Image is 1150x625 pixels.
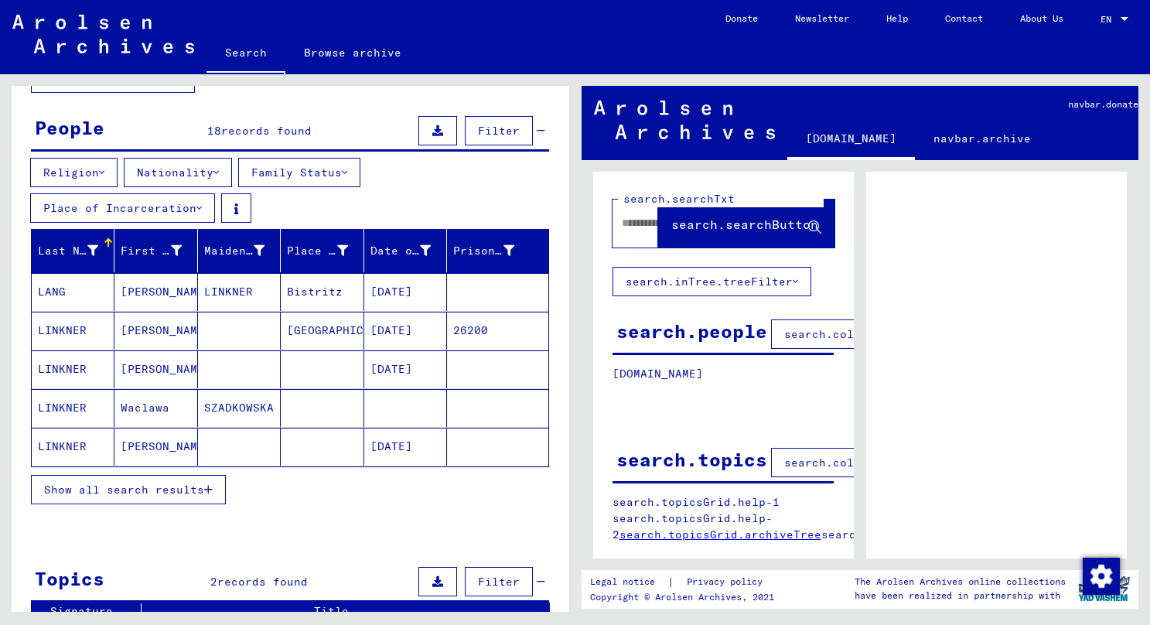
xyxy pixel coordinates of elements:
a: Search [206,34,285,74]
button: Religion [30,158,118,187]
a: [DOMAIN_NAME] [787,120,915,160]
button: search.inTree.treeFilter [613,267,811,296]
div: search.people [616,317,767,345]
mat-cell: [PERSON_NAME] [114,428,197,466]
mat-cell: SZADKOWSKA [198,389,281,427]
span: Show all search results [44,483,204,497]
a: navbar.archive [915,120,1049,157]
span: EN [1101,14,1118,25]
span: Filter [478,575,520,589]
mat-cell: [GEOGRAPHIC_DATA] [281,312,363,350]
div: Place of Birth [287,238,367,263]
div: search.topics [616,446,767,473]
button: Place of Incarceration [30,193,215,223]
mat-cell: Waclawa [114,389,197,427]
mat-header-cell: Maiden Name [198,229,281,272]
a: Browse archive [285,34,420,71]
div: First Name [121,243,181,259]
img: Arolsen_neg.svg [12,15,194,53]
mat-cell: [PERSON_NAME] [114,350,197,388]
mat-cell: LINKNER [32,312,114,350]
span: search.searchButton [671,217,818,232]
p: search.topicsGrid.help-1 search.topicsGrid.help-2 search.topicsGrid.manually. [613,494,834,543]
span: search.columnFilter.filter [784,327,964,341]
div: Maiden Name [204,243,264,259]
mat-cell: [PERSON_NAME] [114,273,197,311]
p: The Arolsen Archives online collections [855,575,1066,589]
div: Last Name [38,243,98,259]
mat-cell: [DATE] [364,312,447,350]
mat-cell: 26200 [447,312,548,350]
mat-cell: Bistritz [281,273,363,311]
button: search.columnFilter.filter [771,448,978,477]
mat-header-cell: Date of Birth [364,229,447,272]
span: search.columnFilter.filter [784,456,964,470]
div: Maiden Name [204,238,284,263]
mat-header-cell: Prisoner # [447,229,548,272]
mat-header-cell: Place of Birth [281,229,363,272]
div: Date of Birth [370,243,431,259]
div: Prisoner # [453,238,533,263]
button: Filter [465,116,533,145]
mat-cell: [DATE] [364,350,447,388]
div: Date of Birth [370,238,450,263]
p: Copyright © Arolsen Archives, 2021 [590,590,781,604]
div: First Name [121,238,200,263]
button: Filter [465,567,533,596]
img: yv_logo.png [1075,569,1133,608]
a: Privacy policy [674,574,781,590]
div: People [35,114,104,142]
span: 2 [210,575,217,589]
button: Nationality [124,158,232,187]
mat-cell: [DATE] [364,273,447,311]
div: | [590,574,781,590]
a: search.topicsGrid.archiveTree [619,528,821,541]
span: 18 [207,124,221,138]
mat-cell: LINKNER [32,350,114,388]
button: Family Status [238,158,360,187]
mat-cell: [DATE] [364,428,447,466]
button: search.columnFilter.filter [771,319,978,349]
mat-cell: LINKNER [32,428,114,466]
span: records found [221,124,312,138]
span: records found [217,575,308,589]
mat-cell: [PERSON_NAME] [114,312,197,350]
mat-cell: LINKNER [198,273,281,311]
p: have been realized in partnership with [855,589,1066,603]
div: Topics [35,565,104,593]
mat-cell: LANG [32,273,114,311]
p: [DOMAIN_NAME] [613,366,834,382]
span: Filter [478,124,520,138]
mat-cell: LINKNER [32,389,114,427]
button: search.searchButton [658,200,834,248]
img: Arolsen_neg.svg [594,101,776,139]
a: Legal notice [590,574,667,590]
div: Prisoner # [453,243,514,259]
div: Last Name [38,238,118,263]
mat-header-cell: Last Name [32,229,114,272]
mat-label: search.searchTxt [623,192,735,206]
button: Show all search results [31,475,226,504]
div: Place of Birth [287,243,347,259]
img: Change consent [1083,558,1120,595]
mat-header-cell: First Name [114,229,197,272]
